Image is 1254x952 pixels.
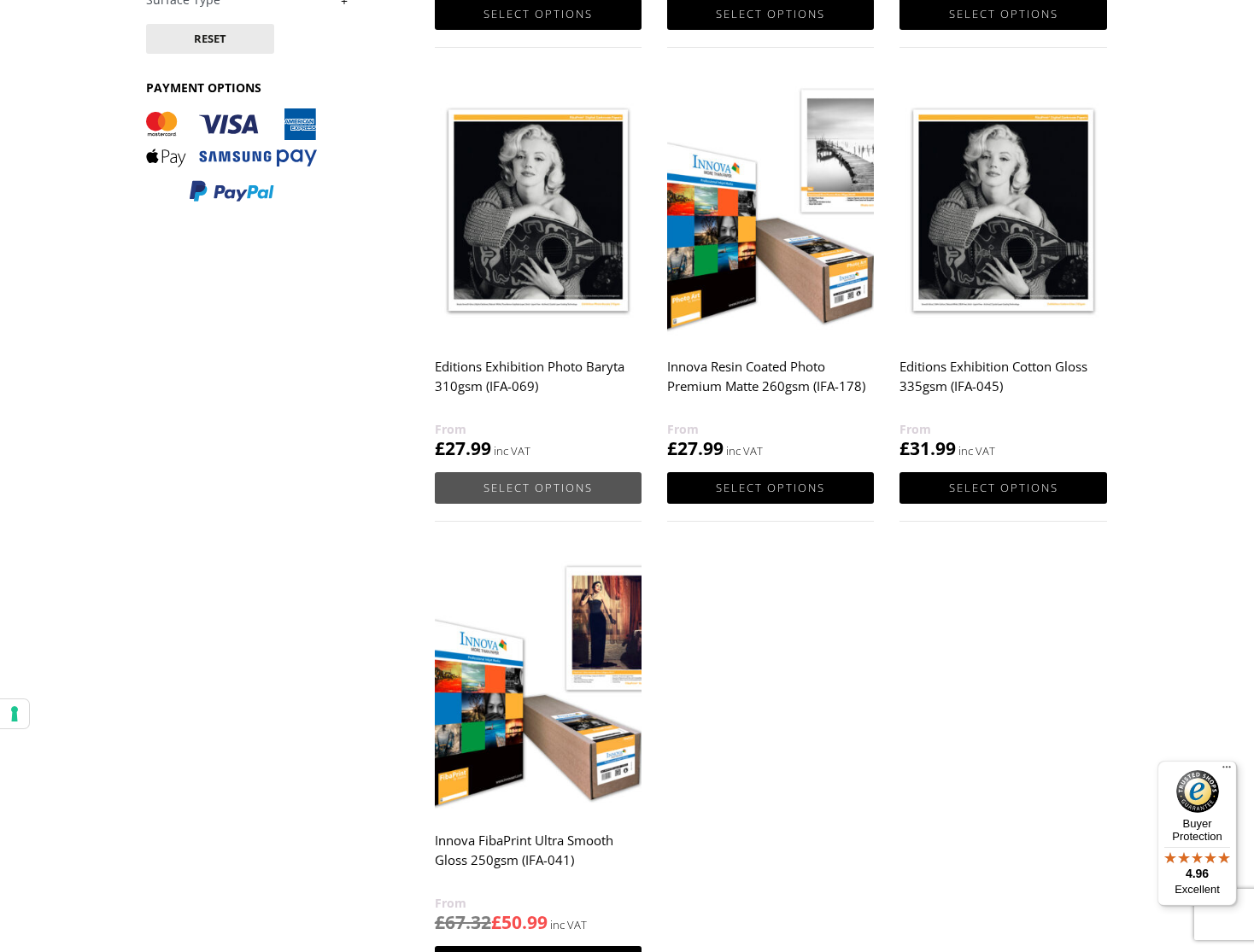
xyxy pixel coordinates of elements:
button: Menu [1216,761,1237,781]
a: Editions Exhibition Photo Baryta 310gsm (IFA-069) £27.99 [435,81,642,461]
img: Innova FibaPrint Ultra Smooth Gloss 250gsm (IFA-041) [435,555,642,814]
a: Select options for “Editions Exhibition Photo Baryta 310gsm (IFA-069)” [435,472,642,504]
img: Innova Resin Coated Photo Premium Matte 260gsm (IFA-178) [667,81,874,340]
bdi: 67.32 [435,910,491,934]
bdi: 50.99 [491,910,548,934]
a: Select options for “Editions Exhibition Cotton Gloss 335gsm (IFA-045)” [899,472,1106,504]
span: £ [435,910,445,934]
a: Innova FibaPrint Ultra Smooth Gloss 250gsm (IFA-041) £67.32£50.99 [435,555,642,935]
img: Editions Exhibition Photo Baryta 310gsm (IFA-069) [435,81,642,340]
h3: PAYMENT OPTIONS [146,79,348,96]
button: Trusted Shops TrustmarkBuyer Protection4.96Excellent [1157,761,1237,906]
h2: Innova Resin Coated Photo Premium Matte 260gsm (IFA-178) [667,351,874,419]
a: Innova Resin Coated Photo Premium Matte 260gsm (IFA-178) £27.99 [667,81,874,461]
img: PAYMENT OPTIONS [146,108,317,203]
bdi: 31.99 [899,436,956,460]
a: Select options for “Innova Resin Coated Photo Premium Matte 260gsm (IFA-178)” [667,472,874,504]
span: £ [491,910,501,934]
bdi: 27.99 [667,436,724,460]
bdi: 27.99 [435,436,491,460]
h2: Innova FibaPrint Ultra Smooth Gloss 250gsm (IFA-041) [435,825,642,893]
p: Excellent [1157,883,1237,897]
img: Editions Exhibition Cotton Gloss 335gsm (IFA-045) [899,81,1106,340]
span: 4.96 [1186,867,1209,880]
span: £ [667,436,677,460]
button: Reset [146,24,274,54]
h2: Editions Exhibition Photo Baryta 310gsm (IFA-069) [435,351,642,419]
p: Buyer Protection [1157,817,1237,843]
span: £ [435,436,445,460]
img: Trusted Shops Trustmark [1176,770,1219,813]
a: Editions Exhibition Cotton Gloss 335gsm (IFA-045) £31.99 [899,81,1106,461]
h2: Editions Exhibition Cotton Gloss 335gsm (IFA-045) [899,351,1106,419]
span: £ [899,436,910,460]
